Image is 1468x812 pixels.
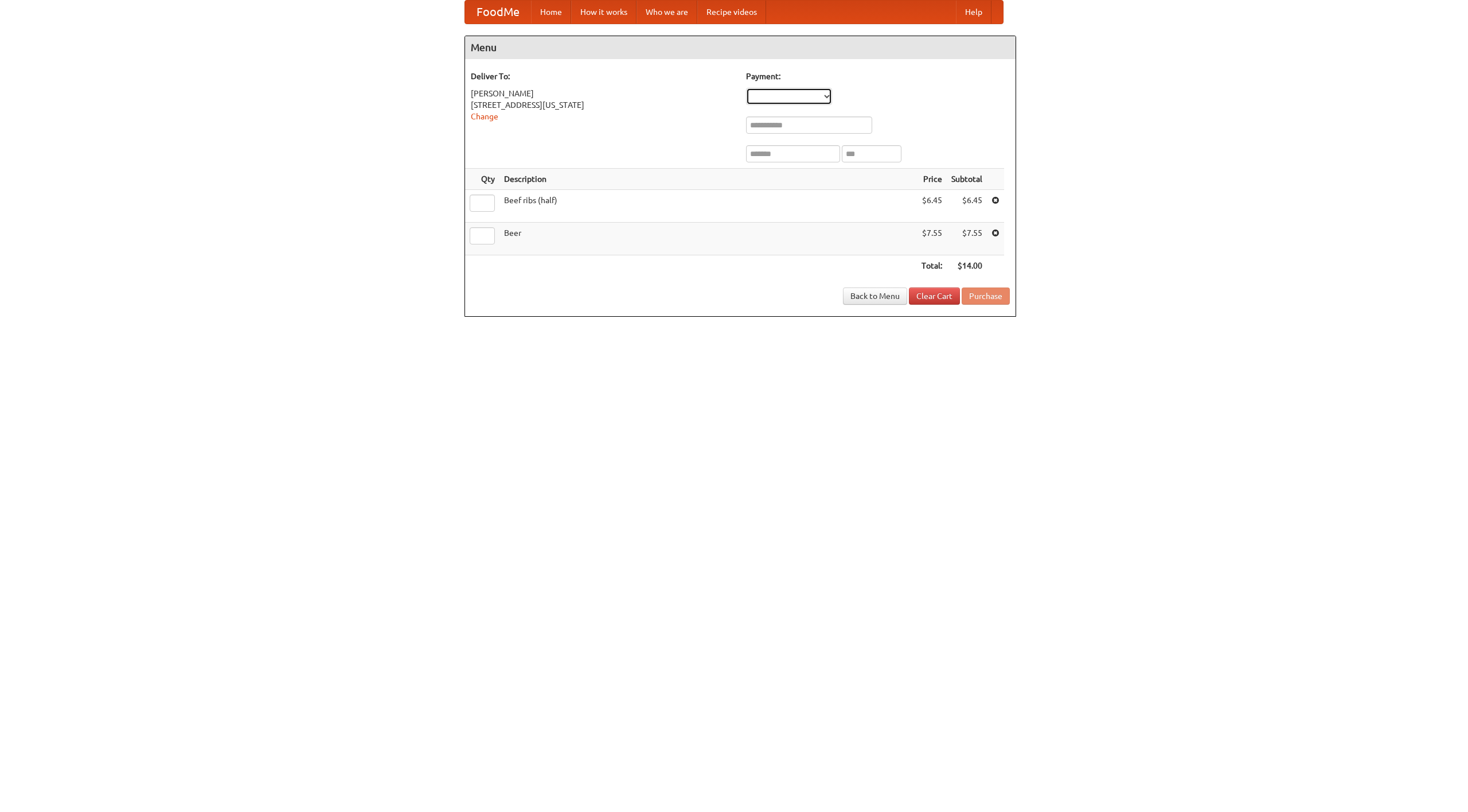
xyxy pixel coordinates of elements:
[917,255,947,277] th: Total:
[531,1,571,24] a: Home
[465,36,1016,59] h4: Menu
[956,1,991,24] a: Help
[909,287,960,305] a: Clear Cart
[499,223,917,255] td: Beer
[471,99,735,111] div: [STREET_ADDRESS][US_STATE]
[947,190,987,223] td: $6.45
[499,190,917,223] td: Beef ribs (half)
[471,71,735,82] h5: Deliver To:
[471,112,498,121] a: Change
[962,287,1010,305] button: Purchase
[465,169,499,190] th: Qty
[697,1,766,24] a: Recipe videos
[746,71,1010,82] h5: Payment:
[471,88,735,99] div: [PERSON_NAME]
[947,255,987,277] th: $14.00
[947,223,987,255] td: $7.55
[571,1,637,24] a: How it works
[637,1,697,24] a: Who we are
[917,190,947,223] td: $6.45
[843,287,907,305] a: Back to Menu
[917,223,947,255] td: $7.55
[499,169,917,190] th: Description
[465,1,531,24] a: FoodMe
[947,169,987,190] th: Subtotal
[917,169,947,190] th: Price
